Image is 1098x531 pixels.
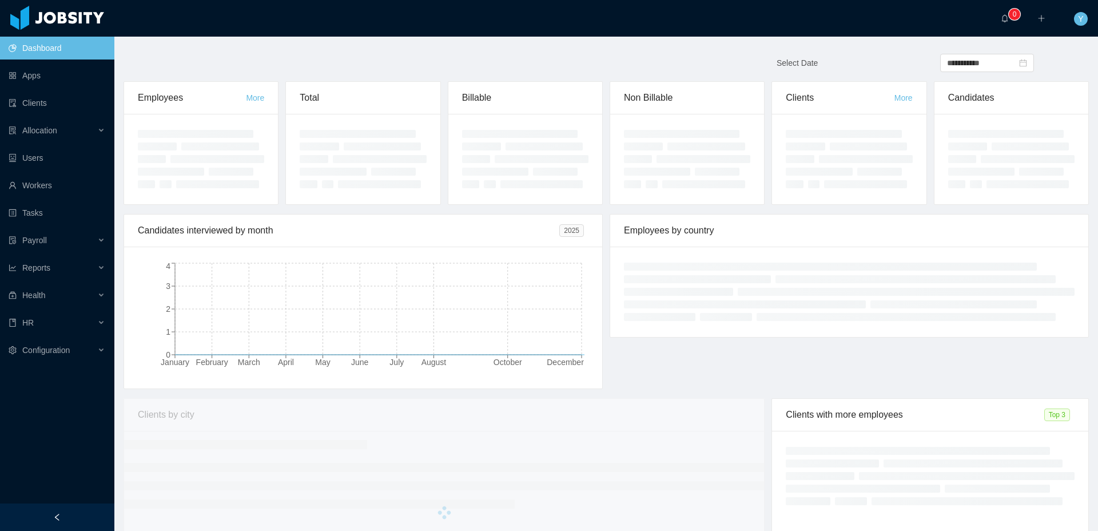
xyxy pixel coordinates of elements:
[462,82,588,114] div: Billable
[777,58,818,68] span: Select Date
[166,282,170,291] tspan: 3
[559,224,584,237] span: 2025
[624,215,1075,247] div: Employees by country
[786,82,894,114] div: Clients
[9,37,105,60] a: icon: pie-chartDashboard
[166,327,170,336] tspan: 1
[166,261,170,271] tspan: 4
[9,346,17,354] i: icon: setting
[9,236,17,244] i: icon: file-protect
[1019,59,1027,67] i: icon: calendar
[547,358,584,367] tspan: December
[22,346,70,355] span: Configuration
[894,93,913,102] a: More
[389,358,404,367] tspan: July
[22,263,50,272] span: Reports
[9,264,17,272] i: icon: line-chart
[238,358,260,367] tspan: March
[22,236,47,245] span: Payroll
[9,319,17,327] i: icon: book
[786,399,1044,431] div: Clients with more employees
[22,126,57,135] span: Allocation
[9,126,17,134] i: icon: solution
[22,291,45,300] span: Health
[1009,9,1020,20] sup: 0
[9,174,105,197] a: icon: userWorkers
[351,358,369,367] tspan: June
[9,146,105,169] a: icon: robotUsers
[138,82,246,114] div: Employees
[1037,14,1045,22] i: icon: plus
[9,64,105,87] a: icon: appstoreApps
[138,215,559,247] div: Candidates interviewed by month
[494,358,522,367] tspan: October
[421,358,447,367] tspan: August
[246,93,264,102] a: More
[196,358,228,367] tspan: February
[624,82,750,114] div: Non Billable
[1044,409,1070,421] span: Top 3
[9,92,105,114] a: icon: auditClients
[9,201,105,224] a: icon: profileTasks
[315,358,330,367] tspan: May
[300,82,426,114] div: Total
[1001,14,1009,22] i: icon: bell
[948,82,1075,114] div: Candidates
[9,291,17,299] i: icon: medicine-box
[1078,12,1083,26] span: Y
[166,304,170,314] tspan: 2
[278,358,294,367] tspan: April
[166,350,170,359] tspan: 0
[22,318,34,327] span: HR
[161,358,189,367] tspan: January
